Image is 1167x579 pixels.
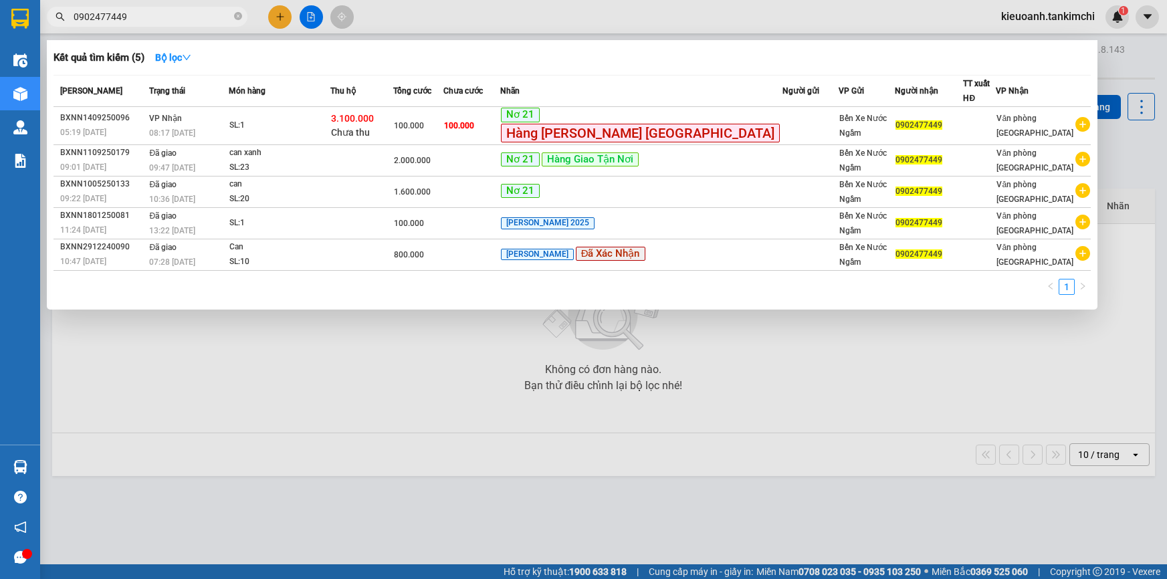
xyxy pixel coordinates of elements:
span: right [1079,282,1087,290]
span: 09:01 [DATE] [60,162,106,172]
div: can xanh [229,146,330,160]
div: SL: 10 [229,255,330,269]
span: 100.000 [394,219,424,228]
span: question-circle [14,491,27,503]
span: 10:36 [DATE] [149,195,195,204]
span: 2.000.000 [394,156,431,165]
span: Chưa thu [331,127,370,138]
span: [PERSON_NAME] [60,86,122,96]
input: Tìm tên, số ĐT hoặc mã đơn [74,9,231,24]
span: Đã giao [149,211,177,221]
span: 05:19 [DATE] [60,128,106,137]
span: plus-circle [1075,152,1090,166]
div: Can [229,240,330,255]
span: Thu hộ [330,86,356,96]
img: warehouse-icon [13,53,27,68]
span: close-circle [234,12,242,20]
span: 3.100.000 [331,113,374,124]
span: Đã giao [149,148,177,158]
span: Tổng cước [393,86,431,96]
span: plus-circle [1075,183,1090,198]
span: left [1047,282,1055,290]
span: Văn phòng [GEOGRAPHIC_DATA] [996,243,1073,267]
span: plus-circle [1075,215,1090,229]
span: Nơ 21 [501,184,540,199]
span: 0902477449 [895,218,942,227]
span: down [182,53,191,62]
span: Nơ 21 [501,108,540,122]
span: 800.000 [394,250,424,259]
div: SL: 1 [229,118,330,133]
span: Bến Xe Nước Ngầm [839,114,887,138]
span: Trạng thái [149,86,185,96]
span: Bến Xe Nước Ngầm [839,148,887,172]
img: warehouse-icon [13,87,27,101]
img: warehouse-icon [13,120,27,134]
div: BXNN1409250096 [60,111,145,125]
span: Hàng Giao Tận Nơi [542,152,639,167]
span: search [56,12,65,21]
span: Bến Xe Nước Ngầm [839,243,887,267]
div: BXNN1801250081 [60,209,145,223]
span: VP Nhận [996,86,1029,96]
strong: Bộ lọc [155,52,191,63]
span: 0902477449 [895,187,942,196]
span: 1.600.000 [394,187,431,197]
span: plus-circle [1075,246,1090,261]
span: [PERSON_NAME] 2025 [501,217,595,229]
span: Bến Xe Nước Ngầm [839,180,887,204]
div: SL: 1 [229,216,330,231]
span: 100.000 [394,121,424,130]
span: Hàng [PERSON_NAME] [GEOGRAPHIC_DATA] [501,124,780,142]
li: Next Page [1075,279,1091,295]
span: Văn phòng [GEOGRAPHIC_DATA] [996,180,1073,204]
span: Chưa cước [443,86,483,96]
span: 13:22 [DATE] [149,226,195,235]
span: 08:17 [DATE] [149,128,195,138]
span: Nhãn [500,86,520,96]
span: Đã giao [149,243,177,252]
img: logo-vxr [11,9,29,29]
span: message [14,551,27,564]
span: Văn phòng [GEOGRAPHIC_DATA] [996,148,1073,172]
span: 09:22 [DATE] [60,194,106,203]
span: VP Gửi [839,86,864,96]
span: 0902477449 [895,120,942,130]
span: 100.000 [444,121,474,130]
span: notification [14,521,27,534]
img: warehouse-icon [13,460,27,474]
a: 1 [1059,279,1074,294]
span: Nơ 21 [501,152,540,167]
span: plus-circle [1075,117,1090,132]
span: close-circle [234,11,242,23]
button: right [1075,279,1091,295]
span: Người gửi [782,86,819,96]
div: BXNN1109250179 [60,146,145,160]
div: BXNN2912240090 [60,240,145,254]
span: Văn phòng [GEOGRAPHIC_DATA] [996,211,1073,235]
span: Người nhận [895,86,938,96]
span: 10:47 [DATE] [60,257,106,266]
span: Văn phòng [GEOGRAPHIC_DATA] [996,114,1073,138]
div: can [229,177,330,192]
div: SL: 23 [229,160,330,175]
span: 09:47 [DATE] [149,163,195,172]
span: Đã Xác Nhận [576,247,645,261]
div: SL: 20 [229,192,330,207]
span: 0902477449 [895,155,942,164]
span: TT xuất HĐ [963,79,990,103]
span: [PERSON_NAME] [501,249,574,261]
img: solution-icon [13,154,27,168]
button: left [1043,279,1059,295]
span: Đã giao [149,180,177,189]
span: Món hàng [229,86,266,96]
span: 11:24 [DATE] [60,225,106,235]
div: BXNN1005250133 [60,177,145,191]
span: Bến Xe Nước Ngầm [839,211,887,235]
span: 07:28 [DATE] [149,257,195,267]
button: Bộ lọcdown [144,47,202,68]
li: 1 [1059,279,1075,295]
li: Previous Page [1043,279,1059,295]
span: VP Nhận [149,114,182,123]
span: 0902477449 [895,249,942,259]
